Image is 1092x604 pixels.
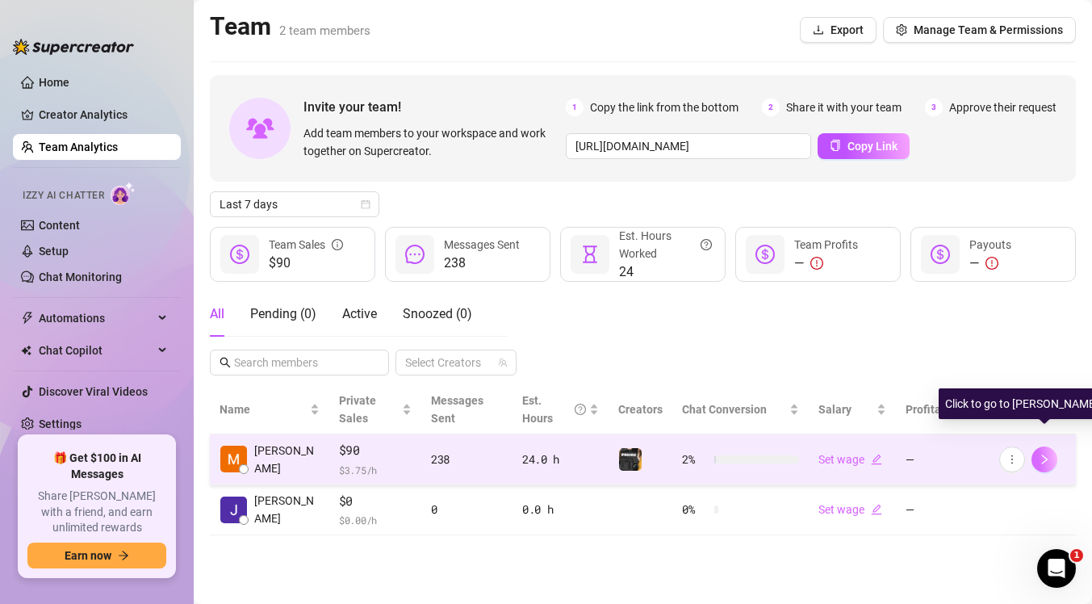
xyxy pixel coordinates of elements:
span: 238 [444,254,520,273]
span: 1 [566,99,584,116]
div: — [794,254,858,273]
span: Payouts [969,238,1011,251]
span: Add team members to your workspace and work together on Supercreator. [303,124,559,160]
span: Automations [39,305,153,331]
div: — [969,254,1011,273]
button: Copy Link [818,133,910,159]
span: Share [PERSON_NAME] with a friend, and earn unlimited rewards [27,489,166,536]
span: right [1039,454,1050,465]
a: Discover Viral Videos [39,385,148,398]
td: — [896,434,989,485]
button: Earn nowarrow-right [27,543,166,568]
span: Active [342,306,377,321]
span: question-circle [575,392,586,427]
span: Private Sales [339,394,376,425]
img: Mafer Rojas [220,446,247,472]
span: $90 [339,441,412,460]
span: Salary [818,403,851,416]
span: edit [871,454,882,465]
span: Messages Sent [444,238,520,251]
td: — [896,485,989,536]
span: exclamation-circle [985,257,998,270]
div: Pending ( 0 ) [250,304,316,324]
span: 🎁 Get $100 in AI Messages [27,451,166,482]
span: Export [831,23,864,36]
div: All [210,304,224,324]
img: logo-BBDzfeDw.svg [13,39,134,55]
span: Profitability [906,403,967,416]
span: $90 [269,254,343,273]
img: Chat Copilot [21,345,31,356]
div: 238 [431,451,503,468]
span: search [220,357,231,368]
span: 2 % [682,451,708,468]
th: Creators [609,385,672,434]
div: 0.0 h [522,501,600,518]
span: 2 team members [279,23,370,38]
span: Copy Link [847,140,897,153]
a: Chat Monitoring [39,271,122,283]
img: YoungCopX [619,448,642,471]
span: download [813,24,824,36]
iframe: Intercom live chat [1037,549,1076,588]
span: $ 3.75 /h [339,462,412,478]
span: Manage Team & Permissions [914,23,1063,36]
span: dollar-circle [931,245,950,264]
span: [PERSON_NAME] [254,442,320,477]
span: Copy the link from the bottom [590,99,738,116]
span: $0 [339,492,412,511]
span: 3 [925,99,943,116]
span: Name [220,401,307,418]
span: Approve their request [949,99,1056,116]
span: 24 [619,262,712,282]
button: Export [800,17,877,43]
a: Set wageedit [818,503,882,516]
span: message [405,245,425,264]
span: Invite your team! [303,97,566,117]
a: Team Analytics [39,141,118,153]
div: Team Sales [269,236,343,254]
div: 24.0 h [522,451,600,468]
span: setting [896,24,907,36]
span: Chat Conversion [682,403,767,416]
span: Earn now [65,549,111,562]
span: calendar [361,199,370,209]
button: Manage Team & Permissions [883,17,1076,43]
span: dollar-circle [755,245,775,264]
span: 0 % [682,501,708,518]
span: Chat Copilot [39,338,153,363]
img: Jace Gomez [220,497,247,523]
span: Share it with your team [786,99,902,116]
span: Team Profits [794,238,858,251]
span: copy [830,140,841,151]
span: Messages Sent [431,394,483,425]
div: Est. Hours Worked [619,227,712,262]
a: Settings [39,417,82,430]
a: Home [39,76,69,89]
a: Content [39,219,80,232]
span: edit [871,504,882,515]
span: $ 0.00 /h [339,512,412,528]
span: team [498,358,508,367]
a: Set wageedit [818,453,882,466]
img: AI Chatter [111,182,136,205]
span: 2 [762,99,780,116]
input: Search members [234,354,366,371]
span: exclamation-circle [810,257,823,270]
span: more [1006,454,1018,465]
span: 1 [1070,549,1083,562]
span: hourglass [580,245,600,264]
span: Last 7 days [220,192,370,216]
span: Snoozed ( 0 ) [403,306,472,321]
span: [PERSON_NAME] [254,492,320,527]
span: dollar-circle [230,245,249,264]
div: Est. Hours [522,392,587,427]
th: Name [210,385,329,434]
span: question-circle [701,227,712,262]
span: Izzy AI Chatter [23,188,104,203]
a: Creator Analytics [39,102,168,128]
div: 0 [431,501,503,518]
span: info-circle [332,236,343,254]
span: thunderbolt [21,312,34,325]
span: arrow-right [118,550,129,561]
